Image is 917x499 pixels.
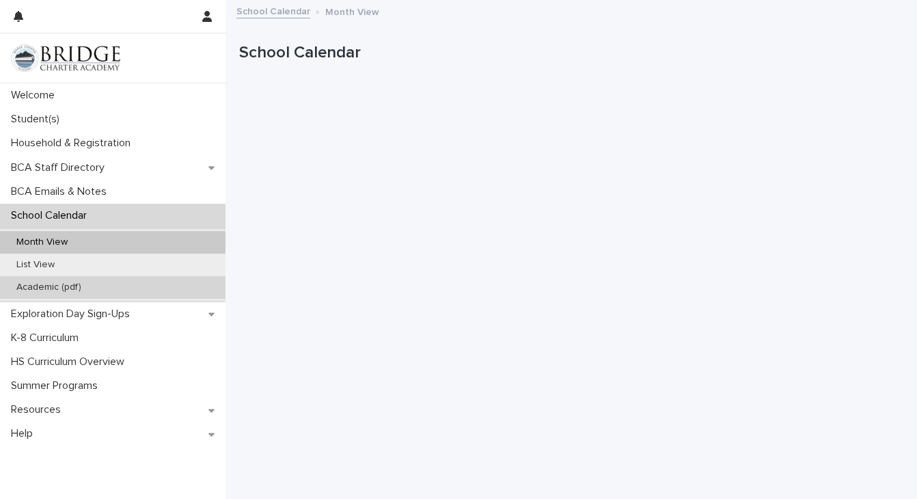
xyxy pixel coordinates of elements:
[5,137,141,150] p: Household & Registration
[239,43,898,63] p: School Calendar
[5,379,109,392] p: Summer Programs
[5,403,72,416] p: Resources
[5,89,66,102] p: Welcome
[5,427,44,440] p: Help
[5,332,90,345] p: K-8 Curriculum
[5,161,115,174] p: BCA Staff Directory
[5,308,141,321] p: Exploration Day Sign-Ups
[236,3,310,18] a: School Calendar
[5,259,66,271] p: List View
[5,185,118,198] p: BCA Emails & Notes
[5,282,92,293] p: Academic (pdf)
[5,355,135,368] p: HS Curriculum Overview
[11,44,120,72] img: V1C1m3IdTEidaUdm9Hs0
[5,237,79,248] p: Month View
[5,113,70,126] p: Student(s)
[5,209,98,222] p: School Calendar
[325,3,379,18] p: Month View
